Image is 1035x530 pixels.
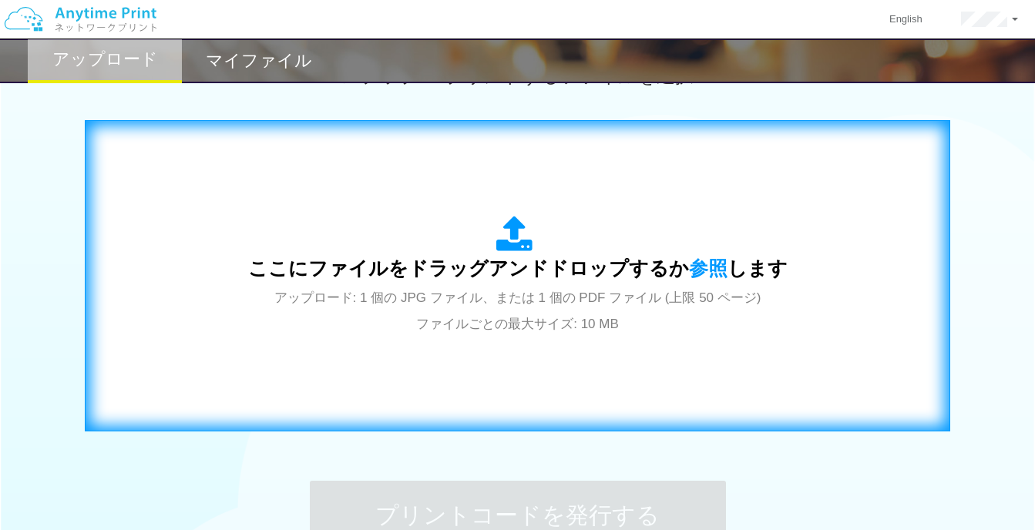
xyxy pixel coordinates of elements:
h2: マイファイル [206,52,312,70]
span: アップロード: 1 個の JPG ファイル、または 1 個の PDF ファイル (上限 50 ページ) ファイルごとの最大サイズ: 10 MB [274,290,761,331]
span: ここにファイルをドラッグアンドドロップするか します [248,257,788,279]
span: 参照 [689,257,728,279]
h2: アップロード [52,50,158,69]
span: ステップ 2: プリントするファイルを選択 [341,65,693,86]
